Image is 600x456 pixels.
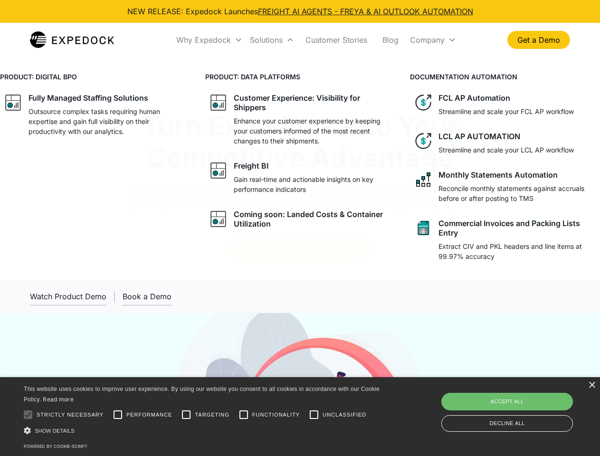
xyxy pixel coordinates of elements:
[410,166,600,207] a: network like iconMonthly Statements AutomationReconcile monthly statements against accruals befor...
[410,35,445,45] div: Company
[406,24,460,56] div: Company
[24,386,380,403] span: This website uses cookies to improve user experience. By using our website you consent to all coo...
[29,93,148,103] div: Fully Managed Staffing Solutions
[252,411,300,419] span: Functionality
[438,145,574,155] p: Streamline and scale your LCL AP workflow
[414,218,433,237] img: sheet icon
[123,288,171,305] a: Book a Demo
[410,215,600,265] a: sheet iconCommercial Invoices and Packing Lists EntryExtract CIV and PKL headers and line items a...
[414,170,433,189] img: network like icon
[205,157,395,198] a: graph iconFreight BIGain real-time and actionable insights on key performance indicators
[414,132,433,151] img: dollar icon
[205,206,395,232] a: graph iconComing soon: Landed Costs & Container Utilization
[209,93,228,112] img: graph icon
[246,24,298,56] div: Solutions
[507,31,570,49] a: Get a Demo
[410,128,600,159] a: dollar iconLCL AP AUTOMATIONStreamline and scale your LCL AP workflow
[438,183,596,203] p: Reconcile monthly statements against accruals before or after posting to TMS
[30,288,106,305] a: open lightbox
[410,72,600,82] h4: DOCUMENTATION AUTOMATION
[4,93,23,112] img: graph icon
[30,30,114,49] img: Expedock Logo
[375,24,406,56] a: Blog
[172,24,246,56] div: Why Expedock
[250,35,283,45] div: Solutions
[30,30,114,49] a: home
[29,106,186,136] p: Outsource complex tasks requiring human expertise and gain full visibility on their productivity ...
[234,209,391,228] div: Coming soon: Landed Costs & Container Utilization
[438,106,574,116] p: Streamline and scale your FCL AP workflow
[298,24,375,56] a: Customer Stories
[323,411,366,419] span: Unclassified
[209,209,228,228] img: graph icon
[24,426,383,436] div: Show details
[205,89,395,150] a: graph iconCustomer Experience: Visibility for ShippersEnhance your customer experience by keeping...
[24,444,87,449] a: Powered by cookie-script
[438,241,596,261] p: Extract CIV and PKL headers and line items at 99.97% accuracy
[37,411,104,419] span: Strictly necessary
[234,93,391,112] div: Customer Experience: Visibility for Shippers
[258,7,473,16] a: FREIGHT AI AGENTS - FREYA & AI OUTLOOK AUTOMATION
[410,89,600,120] a: dollar iconFCL AP AutomationStreamline and scale your FCL AP workflow
[205,72,395,82] h4: PRODUCT: DATA PLATFORMS
[195,411,229,419] span: Targeting
[438,132,520,141] div: LCL AP AUTOMATION
[438,170,558,180] div: Monthly Statements Automation
[438,93,510,103] div: FCL AP Automation
[438,218,596,237] div: Commercial Invoices and Packing Lists Entry
[234,116,391,146] p: Enhance your customer experience by keeping your customers informed of the most recent changes to...
[126,411,172,419] span: Performance
[123,292,171,301] div: Book a Demo
[234,161,268,171] div: Freight BI
[176,35,231,45] div: Why Expedock
[35,428,75,434] span: Show details
[30,292,106,301] div: Watch Product Demo
[127,6,473,17] div: NEW RELEASE: Expedock Launches
[209,161,228,180] img: graph icon
[442,353,600,456] iframe: Chat Widget
[43,396,74,403] a: Read more
[234,174,391,194] p: Gain real-time and actionable insights on key performance indicators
